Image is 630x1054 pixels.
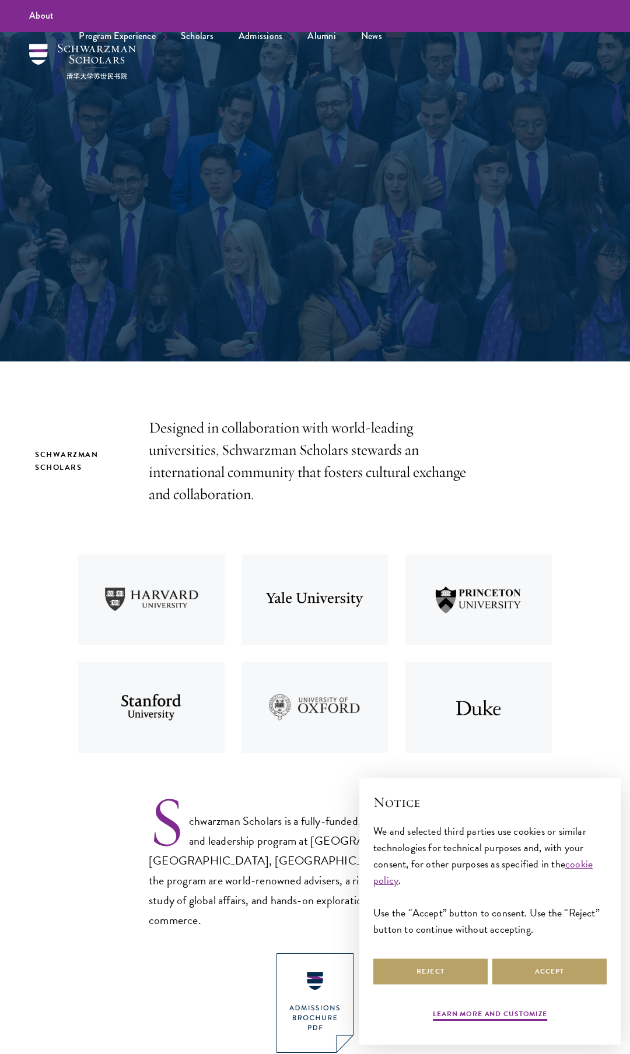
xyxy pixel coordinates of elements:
[373,856,593,888] a: cookie policy
[169,20,225,52] a: Scholars
[227,20,295,52] a: Admissions
[349,20,394,52] a: News
[492,958,607,985] button: Accept
[149,793,481,930] p: Schwarzman Scholars is a fully-funded, one-year master’s degree and leadership program at [GEOGRA...
[29,44,136,79] img: Schwarzman Scholars
[373,958,488,985] button: Reject
[35,448,125,474] h2: Schwarzman Scholars
[433,1009,547,1023] button: Learn more and customize
[67,20,167,52] a: Program Experience
[373,823,607,938] div: We and selected third parties use cookies or similar technologies for technical purposes and, wit...
[149,417,481,505] p: Designed in collaboration with world-leading universities, Schwarzman Scholars stewards an intern...
[373,792,607,812] h2: Notice
[296,20,348,52] a: Alumni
